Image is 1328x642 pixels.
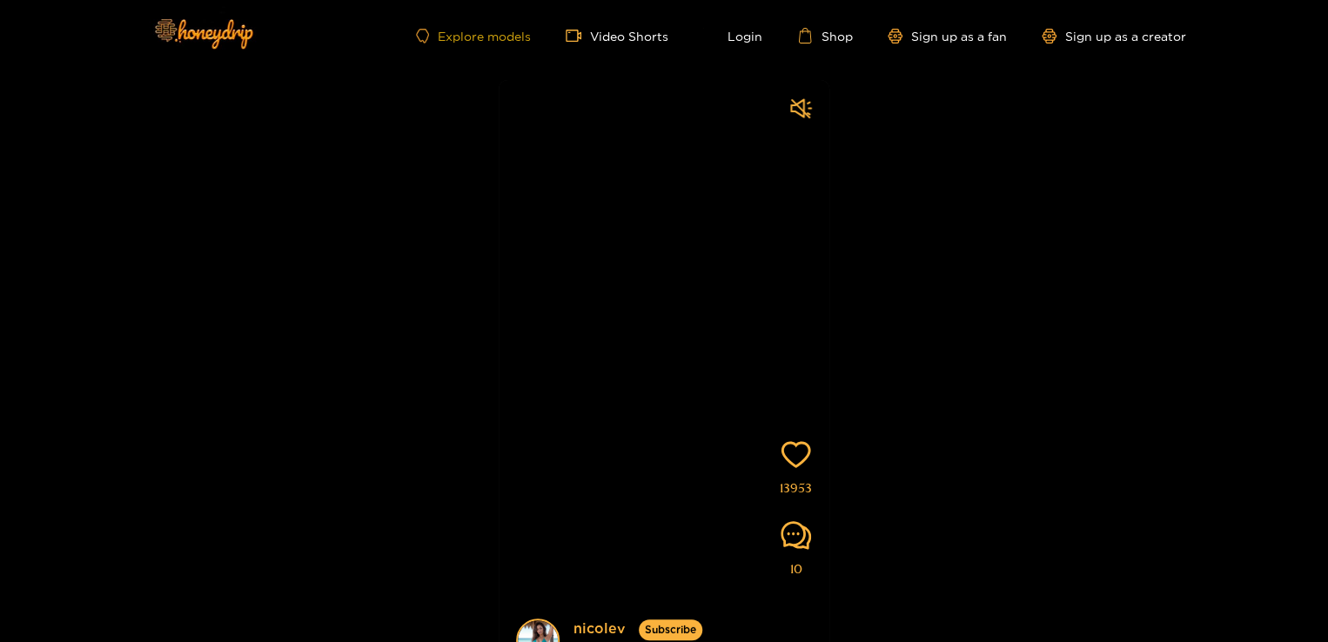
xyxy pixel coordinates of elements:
[573,619,626,640] a: nicolev
[566,28,590,43] span: video-camera
[790,97,812,119] span: sound
[790,559,802,579] span: 10
[645,622,696,639] span: Subscribe
[639,619,702,640] button: Subscribe
[566,28,668,43] a: Video Shorts
[888,29,1007,43] a: Sign up as a fan
[703,28,762,43] a: Login
[780,478,812,498] span: 13953
[781,439,811,470] span: heart
[416,29,531,43] a: Explore models
[797,28,853,43] a: Shop
[1042,29,1186,43] a: Sign up as a creator
[781,520,811,551] span: comment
